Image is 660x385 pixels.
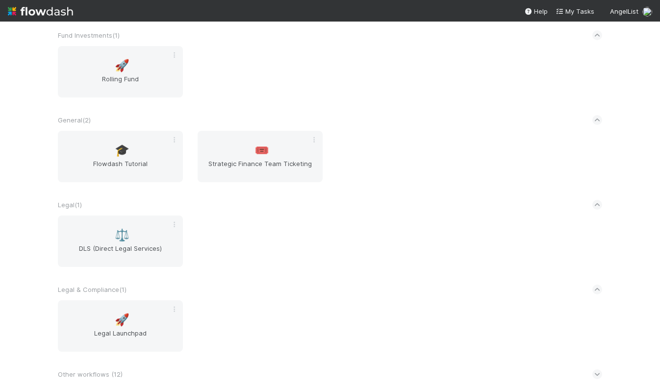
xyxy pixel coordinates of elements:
img: avatar_6811aa62-070e-4b0a-ab85-15874fb457a1.png [642,7,652,17]
a: 🚀Rolling Fund [58,46,183,97]
span: 🎓 [115,144,129,157]
span: AngelList [610,7,638,15]
span: Legal Launchpad [62,328,179,348]
span: DLS (Direct Legal Services) [62,243,179,263]
span: 🎟️ [254,144,269,157]
span: Strategic Finance Team Ticketing [202,159,319,178]
span: Rolling Fund [62,74,179,94]
a: 🎟️Strategic Finance Team Ticketing [198,131,323,182]
span: 🚀 [115,59,129,72]
a: 🎓Flowdash Tutorial [58,131,183,182]
span: Fund Investments ( 1 ) [58,31,120,39]
span: My Tasks [556,7,594,15]
span: Legal ( 1 ) [58,201,82,209]
img: logo-inverted-e16ddd16eac7371096b0.svg [8,3,73,20]
span: General ( 2 ) [58,116,91,124]
span: Legal & Compliance ( 1 ) [58,286,127,293]
span: 🚀 [115,313,129,326]
span: Other workflows ( 12 ) [58,370,123,378]
a: 🚀Legal Launchpad [58,300,183,352]
span: ⚖️ [115,229,129,241]
div: Help [524,6,548,16]
span: Flowdash Tutorial [62,159,179,178]
a: My Tasks [556,6,594,16]
a: ⚖️DLS (Direct Legal Services) [58,216,183,267]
